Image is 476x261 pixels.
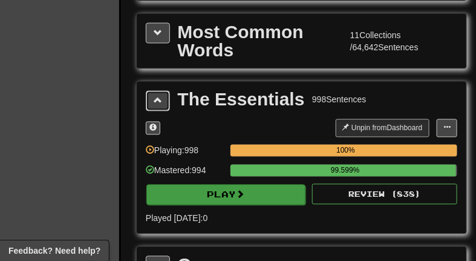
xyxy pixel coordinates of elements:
[234,165,456,177] div: 99.599%
[146,165,224,185] div: Mastered: 994
[8,245,100,257] span: Open feedback widget
[178,91,305,109] div: The Essentials
[178,23,343,59] div: Most Common Words
[234,145,457,157] div: 100%
[146,145,224,165] div: Playing: 998
[350,29,457,53] div: 11 Collections / 64,642 Sentences
[146,185,305,205] button: Play
[336,119,429,137] button: Unpin fromDashboard
[146,214,207,223] span: Played [DATE]: 0
[312,184,457,205] button: Review (838)
[312,94,367,106] div: 998 Sentences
